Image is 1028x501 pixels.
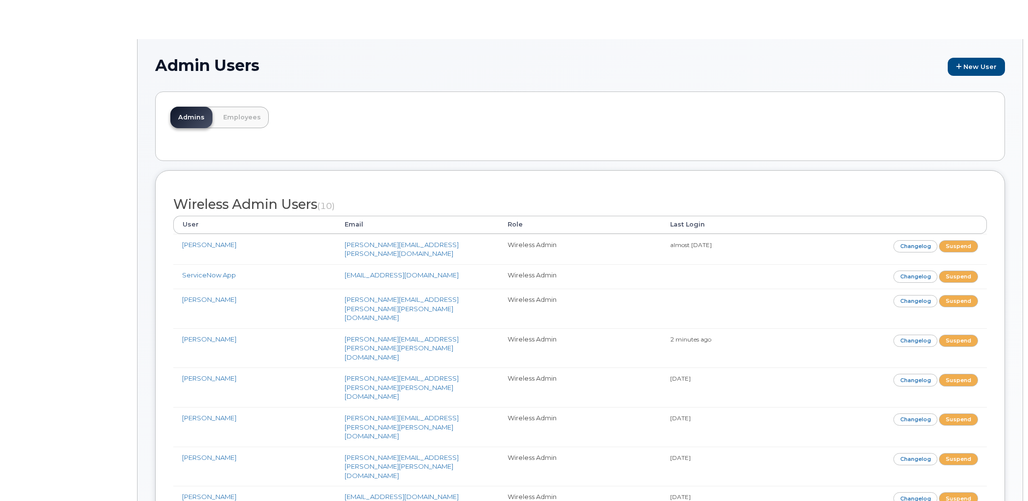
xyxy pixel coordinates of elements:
[182,414,236,422] a: [PERSON_NAME]
[170,107,212,128] a: Admins
[155,57,1005,76] h1: Admin Users
[670,414,691,422] small: [DATE]
[182,454,236,461] a: [PERSON_NAME]
[893,453,938,465] a: Changelog
[345,335,459,361] a: [PERSON_NAME][EMAIL_ADDRESS][PERSON_NAME][PERSON_NAME][DOMAIN_NAME]
[670,336,711,343] small: 2 minutes ago
[499,328,661,368] td: Wireless Admin
[182,335,236,343] a: [PERSON_NAME]
[345,296,459,321] a: [PERSON_NAME][EMAIL_ADDRESS][PERSON_NAME][PERSON_NAME][DOMAIN_NAME]
[173,197,987,212] h2: Wireless Admin Users
[317,201,335,211] small: (10)
[893,295,938,307] a: Changelog
[939,271,978,283] a: Suspend
[182,241,236,249] a: [PERSON_NAME]
[939,335,978,347] a: Suspend
[182,296,236,303] a: [PERSON_NAME]
[345,414,459,440] a: [PERSON_NAME][EMAIL_ADDRESS][PERSON_NAME][PERSON_NAME][DOMAIN_NAME]
[499,289,661,328] td: Wireless Admin
[499,407,661,447] td: Wireless Admin
[336,216,498,233] th: Email
[499,367,661,407] td: Wireless Admin
[939,374,978,386] a: Suspend
[939,413,978,426] a: Suspend
[173,216,336,233] th: User
[345,241,459,258] a: [PERSON_NAME][EMAIL_ADDRESS][PERSON_NAME][DOMAIN_NAME]
[182,493,236,501] a: [PERSON_NAME]
[345,493,459,501] a: [EMAIL_ADDRESS][DOMAIN_NAME]
[499,447,661,486] td: Wireless Admin
[893,271,938,283] a: Changelog
[670,454,691,461] small: [DATE]
[893,413,938,426] a: Changelog
[215,107,269,128] a: Employees
[893,240,938,252] a: Changelog
[939,240,978,252] a: Suspend
[670,493,691,501] small: [DATE]
[661,216,824,233] th: Last Login
[893,335,938,347] a: Changelog
[948,58,1005,76] a: New User
[182,271,236,279] a: ServiceNow App
[939,453,978,465] a: Suspend
[499,234,661,264] td: Wireless Admin
[345,271,459,279] a: [EMAIL_ADDRESS][DOMAIN_NAME]
[939,295,978,307] a: Suspend
[499,216,661,233] th: Role
[345,454,459,479] a: [PERSON_NAME][EMAIL_ADDRESS][PERSON_NAME][PERSON_NAME][DOMAIN_NAME]
[499,264,661,289] td: Wireless Admin
[893,374,938,386] a: Changelog
[345,374,459,400] a: [PERSON_NAME][EMAIL_ADDRESS][PERSON_NAME][PERSON_NAME][DOMAIN_NAME]
[670,241,712,249] small: almost [DATE]
[670,375,691,382] small: [DATE]
[182,374,236,382] a: [PERSON_NAME]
